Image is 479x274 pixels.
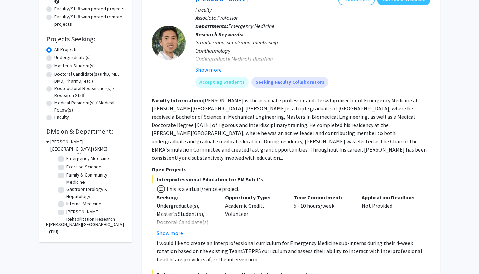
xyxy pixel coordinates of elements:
b: Research Keywords: [195,31,244,38]
span: This is a virtual/remote project [165,185,239,192]
label: Family & Community Medicine [66,171,123,186]
button: Show more [157,229,183,237]
h3: [PERSON_NAME][GEOGRAPHIC_DATA] (TJU) [49,221,125,235]
p: Faculty [195,5,430,14]
div: Academic Credit, Volunteer [220,193,288,237]
label: Internal Medicine [66,200,101,207]
label: Faculty/Staff with posted remote projects [54,13,125,28]
label: Exercise Science [66,163,101,170]
b: Departments: [195,23,228,29]
div: Undergraduate(s), Master's Student(s), Doctoral Candidate(s) (PhD, MD, DMD, PharmD, etc.), Faculty [157,201,215,243]
mat-chip: Seeking Faculty Collaborators [251,77,328,88]
label: [PERSON_NAME] Rehabilitation Research Institute [66,208,123,230]
label: Emergency Medicine [66,155,109,162]
label: Faculty/Staff with posted projects [54,5,125,12]
p: Time Commitment: [294,193,352,201]
p: I would like to create an interprofessional curriculum for Emergency Medicine sub-interns during ... [157,239,430,263]
p: Open Projects [152,165,430,173]
p: Opportunity Type: [225,193,283,201]
fg-read-more: [PERSON_NAME] is the associate professor and clerkship director of Emergency Medicine at [PERSON_... [152,97,427,161]
h2: Division & Department: [46,127,125,135]
p: Associate Professor [195,14,430,22]
label: Faculty [54,114,69,121]
iframe: Chat [5,243,29,269]
p: Seeking: [157,193,215,201]
label: All Projects [54,46,78,53]
label: Doctoral Candidate(s) (PhD, MD, DMD, PharmD, etc.) [54,70,125,85]
button: Show more [195,66,222,74]
div: 5 - 10 hours/week [288,193,357,237]
label: Medical Resident(s) / Medical Fellow(s) [54,99,125,114]
label: Undergraduate(s) [54,54,91,61]
label: Postdoctoral Researcher(s) / Research Staff [54,85,125,99]
h3: [PERSON_NAME][GEOGRAPHIC_DATA] (SKMC) [50,138,125,153]
label: Master's Student(s) [54,62,95,69]
span: Interprofessional Education for EM Sub-I's [152,175,430,183]
p: Application Deadline: [362,193,420,201]
b: Faculty Information: [152,97,203,104]
div: Gamification, simulation, mentorship Ophthalmology Undergraduate Medical Education Volunteer clinics [195,38,430,71]
mat-chip: Accepting Students [195,77,249,88]
label: Gastroenterology & Hepatology [66,186,123,200]
h2: Projects Seeking: [46,35,125,43]
div: Not Provided [357,193,425,237]
span: Emergency Medicine [228,23,274,29]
